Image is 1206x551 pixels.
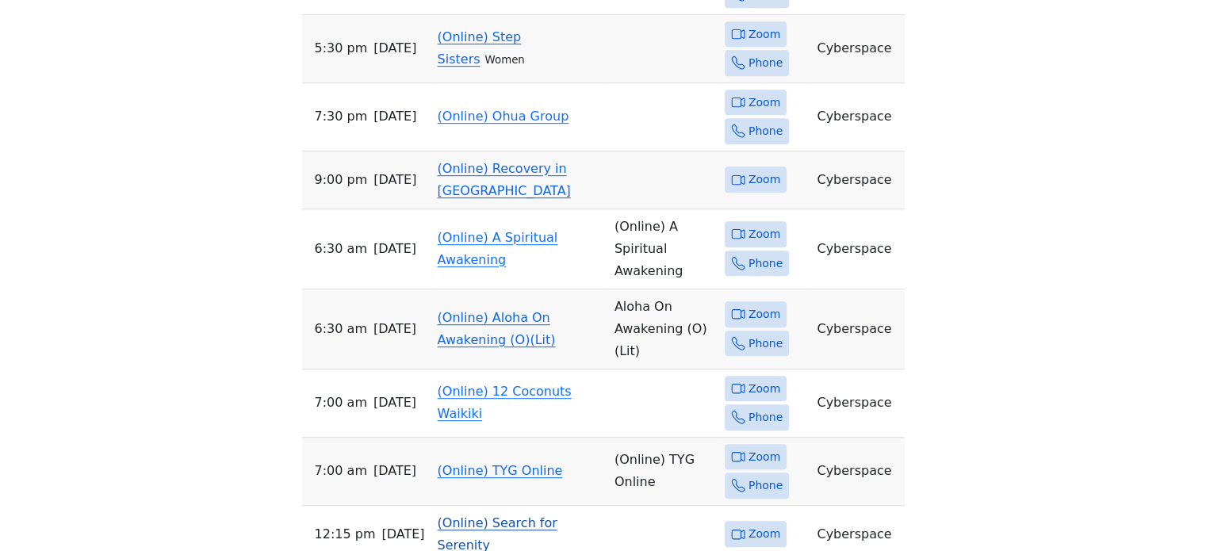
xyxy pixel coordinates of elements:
span: 9:00 PM [315,169,368,191]
span: Zoom [748,447,780,467]
span: [DATE] [373,238,416,260]
span: 5:30 PM [315,37,368,59]
span: [DATE] [373,318,416,340]
td: Cyberspace [810,209,904,289]
span: Phone [748,121,783,141]
span: Phone [748,334,783,354]
span: Phone [748,408,783,427]
span: 7:00 AM [315,460,367,482]
span: Phone [748,476,783,496]
span: Phone [748,53,783,73]
td: (Online) TYG Online [608,438,718,506]
a: (Online) A Spiritual Awakening [438,230,558,267]
td: Cyberspace [810,369,904,438]
span: [DATE] [373,37,416,59]
span: Zoom [748,304,780,324]
td: (Online) A Spiritual Awakening [608,209,718,289]
span: 7:00 AM [315,392,367,414]
span: Zoom [748,379,780,399]
span: Zoom [748,224,780,244]
a: (Online) 12 Coconuts Waikiki [438,384,572,421]
a: (Online) TYG Online [438,463,563,478]
span: 6:30 AM [315,318,367,340]
td: Cyberspace [810,83,904,151]
td: Aloha On Awakening (O) (Lit) [608,289,718,369]
td: Cyberspace [810,151,904,209]
span: [DATE] [373,105,416,128]
span: [DATE] [373,460,416,482]
span: 6:30 AM [315,238,367,260]
span: Phone [748,254,783,274]
small: Women [485,54,525,66]
span: 12:15 PM [315,523,376,545]
span: 7:30 PM [315,105,368,128]
span: [DATE] [373,392,416,414]
td: Cyberspace [810,15,904,83]
a: (Online) Recovery in [GEOGRAPHIC_DATA] [438,161,571,198]
span: Zoom [748,524,780,544]
span: [DATE] [373,169,416,191]
a: (Online) Ohua Group [438,109,569,124]
span: Zoom [748,25,780,44]
span: [DATE] [381,523,424,545]
td: Cyberspace [810,289,904,369]
td: Cyberspace [810,438,904,506]
span: Zoom [748,170,780,189]
span: Zoom [748,93,780,113]
a: (Online) Step Sisters [438,29,522,67]
a: (Online) Aloha On Awakening (O)(Lit) [438,310,556,347]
